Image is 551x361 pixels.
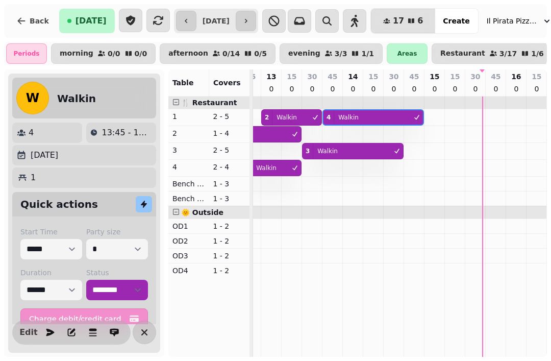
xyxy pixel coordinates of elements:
[213,79,241,87] span: Covers
[371,9,435,33] button: 176
[443,17,469,25] span: Create
[317,147,338,155] p: Walkin
[86,227,148,237] label: Party size
[280,43,383,64] button: evening3/31/1
[306,147,310,155] div: 3
[213,179,245,189] p: 1 - 3
[288,84,296,94] p: 0
[389,71,398,82] p: 30
[430,71,439,82] p: 15
[254,50,267,57] p: 0 / 5
[31,149,58,161] p: [DATE]
[29,315,127,322] span: Charge debit/credit card
[349,84,357,94] p: 0
[440,50,485,58] p: Restaurant
[512,84,520,94] p: 0
[387,43,428,64] div: Areas
[368,71,378,82] p: 15
[288,50,320,58] p: evening
[213,128,245,138] p: 1 - 4
[369,84,378,94] p: 0
[172,128,205,138] p: 2
[57,91,96,106] h2: Walkin
[172,162,205,172] p: 4
[213,162,245,172] p: 2 - 4
[213,251,245,261] p: 1 - 2
[86,268,148,278] label: Status
[30,17,49,25] span: Back
[213,194,245,204] p: 1 - 3
[287,71,296,82] p: 15
[222,50,240,57] p: 0 / 14
[409,71,419,82] p: 45
[31,172,36,184] p: 1
[172,194,205,204] p: Bench Right
[327,113,331,122] div: 4
[172,179,205,189] p: Bench Left
[20,197,98,211] h2: Quick actions
[20,268,82,278] label: Duration
[135,50,147,57] p: 0 / 0
[532,71,541,82] p: 15
[213,111,245,122] p: 2 - 5
[265,113,269,122] div: 2
[307,71,317,82] p: 30
[417,17,423,25] span: 6
[172,79,194,87] span: Table
[492,84,500,94] p: 0
[308,84,316,94] p: 0
[172,236,205,246] p: OD2
[26,92,39,104] span: W
[277,113,297,122] p: Walkin
[51,43,156,64] button: morning0/00/0
[29,127,34,139] p: 4
[59,9,115,33] button: [DATE]
[533,84,541,94] p: 0
[172,221,205,231] p: OD1
[20,308,148,329] button: Charge debit/credit card
[60,50,93,58] p: morning
[108,50,120,57] p: 0 / 0
[348,71,358,82] p: 14
[451,84,459,94] p: 0
[267,84,275,94] p: 0
[471,84,480,94] p: 0
[76,17,107,25] span: [DATE]
[328,71,337,82] p: 45
[6,43,47,64] div: Periods
[256,164,277,172] p: Walkin
[450,71,460,82] p: 15
[8,9,57,33] button: Back
[102,127,152,139] p: 13:45 - 15:00
[435,9,478,33] button: Create
[18,322,39,343] button: Edit
[511,71,521,82] p: 16
[213,145,245,155] p: 2 - 5
[393,17,404,25] span: 17
[431,84,439,94] p: 0
[20,227,82,237] label: Start Time
[172,145,205,155] p: 3
[335,50,347,57] p: 3 / 3
[491,71,500,82] p: 45
[266,71,276,82] p: 13
[172,251,205,261] p: OD3
[168,50,208,58] p: afternoon
[213,266,245,276] p: 1 - 2
[410,84,418,94] p: 0
[487,16,538,26] span: Il Pirata Pizzata
[181,99,237,107] span: 🍴 Restaurant
[172,111,205,122] p: 1
[390,84,398,94] p: 0
[181,208,223,216] span: 🌞 Outside
[531,50,544,57] p: 1 / 6
[470,71,480,82] p: 30
[329,84,337,94] p: 0
[22,328,35,336] span: Edit
[338,113,359,122] p: Walkin
[499,50,517,57] p: 3 / 17
[160,43,275,64] button: afternoon0/140/5
[213,221,245,231] p: 1 - 2
[172,266,205,276] p: OD4
[361,50,374,57] p: 1 / 1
